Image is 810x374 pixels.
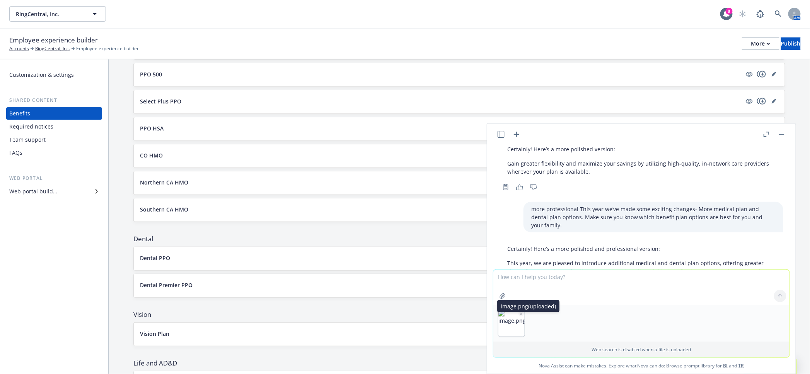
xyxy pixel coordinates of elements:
p: Dental Premier PPO [140,281,193,289]
span: Employee experience builder [9,35,98,45]
a: Benefits [6,107,102,120]
button: Dental Premier PPO [140,281,742,289]
a: RingCentral, Inc. [35,45,70,52]
div: FAQs [9,147,22,159]
p: Southern CA HMO [140,205,188,213]
button: Publish [781,37,801,50]
p: Select Plus PPO [140,97,181,105]
button: Northern CA HMO [140,178,742,186]
p: Dental PPO [140,254,170,262]
span: RingCentral, Inc. [16,10,83,18]
div: Benefits [9,107,30,120]
a: Web portal builder [6,185,102,198]
span: Life and AD&D [133,359,785,368]
p: Certainly! Here’s a more polished version: [507,145,776,153]
p: This year, we are pleased to introduce additional medical and dental plan options, offering great... [507,259,776,283]
p: Vision Plan [140,330,169,338]
button: Select Plus PPO [140,97,742,105]
div: Required notices [9,120,53,133]
p: PPO HSA [140,124,164,132]
div: Customization & settings [9,69,74,81]
p: PPO 500 [140,70,162,78]
button: Southern CA HMO [140,205,742,213]
div: image.png (uploaded) [497,300,559,312]
a: visible [745,96,754,106]
button: CO HMO [140,151,742,159]
div: Team support [9,134,46,146]
a: copyPlus [757,96,766,106]
div: 8 [726,8,733,15]
a: Start snowing [735,6,750,22]
button: More [742,37,779,50]
div: More [751,38,770,49]
a: editPencil [769,96,779,106]
a: BI [723,362,728,369]
div: Web portal [6,174,102,182]
button: Thumbs down [527,182,540,193]
p: more professional This year we’ve made some exciting changes- More medical plan and dental plan o... [531,205,776,229]
span: Dental [133,234,785,244]
button: PPO 500 [140,70,742,78]
a: FAQs [6,147,102,159]
span: Nova Assist can make mistakes. Explore what Nova can do: Browse prompt library for and [490,358,793,374]
a: Report a Bug [753,6,768,22]
a: editPencil [769,69,779,79]
button: PPO HSA [140,124,742,132]
span: Vision [133,310,785,319]
a: Search [771,6,786,22]
div: Shared content [6,96,102,104]
a: Customization & settings [6,69,102,81]
span: Employee experience builder [76,45,139,52]
a: Required notices [6,120,102,133]
div: Web portal builder [9,185,57,198]
svg: Copy to clipboard [502,184,509,191]
button: RingCentral, Inc. [9,6,106,22]
button: Vision Plan [140,330,754,338]
a: Accounts [9,45,29,52]
p: CO HMO [140,151,163,159]
a: Team support [6,134,102,146]
button: Dental PPO [140,254,742,262]
p: Northern CA HMO [140,178,188,186]
p: Gain greater flexibility and maximize your savings by utilizing high-quality, in-network care pro... [507,159,776,176]
img: image.png [498,310,525,337]
p: Web search is disabled when a file is uploaded [498,346,785,353]
p: Certainly! Here’s a more polished and professional version: [507,245,776,253]
a: copyPlus [757,69,766,79]
div: Publish [781,38,801,49]
a: visible [745,69,754,79]
a: TR [738,362,744,369]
